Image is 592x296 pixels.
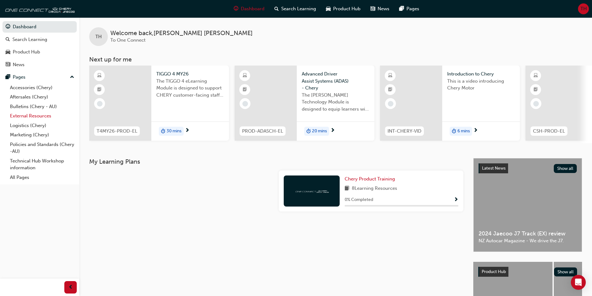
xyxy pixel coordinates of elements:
[534,72,538,80] span: learningResourceType_ELEARNING-icon
[479,237,577,244] span: NZ Autocar Magazine - We drive the J7.
[274,5,279,13] span: search-icon
[312,128,327,135] span: 20 mins
[447,71,515,78] span: Introduction to Chery
[345,185,349,193] span: book-icon
[7,92,77,102] a: Aftersales (Chery)
[306,127,311,135] span: duration-icon
[6,49,10,55] span: car-icon
[345,175,397,183] a: Chery Product Training
[352,185,397,193] span: 8 Learning Resources
[12,36,47,43] div: Search Learning
[6,24,10,30] span: guage-icon
[7,83,77,93] a: Accessories (Chery)
[2,71,77,83] button: Pages
[454,196,458,204] button: Show Progress
[533,101,539,107] span: learningRecordVerb_NONE-icon
[554,267,577,276] button: Show all
[243,72,247,80] span: learningResourceType_ELEARNING-icon
[79,56,592,63] h3: Next up for me
[97,86,102,94] span: booktick-icon
[6,75,10,80] span: pages-icon
[156,78,224,99] span: The TIGGO 4 eLearning Module is designed to support CHERY customer-facing staff with the product ...
[7,121,77,130] a: Logistics (Chery)
[302,71,369,92] span: Advanced Driver Assist Systems (ADAS) - Chery
[388,128,421,135] span: INT-CHERY-VID
[478,267,577,277] a: Product HubShow all
[110,37,145,43] span: To One Connect
[68,284,73,291] span: prev-icon
[167,128,181,135] span: 30 mins
[581,5,587,12] span: TH
[482,166,506,171] span: Latest News
[7,130,77,140] a: Marketing (Chery)
[452,127,456,135] span: duration-icon
[578,3,589,14] button: TH
[534,86,538,94] span: booktick-icon
[156,71,224,78] span: TIGGO 4 MY26
[13,74,25,81] div: Pages
[2,20,77,71] button: DashboardSearch LearningProduct HubNews
[302,92,369,113] span: The [PERSON_NAME] Technology Module is designed to equip learners with essential knowledge about ...
[242,128,283,135] span: PROD-ADASCH-EL
[110,30,253,37] span: Welcome back , [PERSON_NAME] [PERSON_NAME]
[378,5,389,12] span: News
[234,5,238,13] span: guage-icon
[97,101,103,107] span: learningRecordVerb_NONE-icon
[457,128,470,135] span: 6 mins
[533,128,565,135] span: CSH-PROD-EL
[388,86,392,94] span: booktick-icon
[388,72,392,80] span: learningResourceType_ELEARNING-icon
[479,230,577,237] span: 2024 Jaecoo J7 Track (EX) review
[554,164,577,173] button: Show all
[454,197,458,203] span: Show Progress
[2,46,77,58] a: Product Hub
[295,188,329,194] img: oneconnect
[479,163,577,173] a: Latest NewsShow all
[6,62,10,68] span: news-icon
[406,5,419,12] span: Pages
[242,101,248,107] span: learningRecordVerb_NONE-icon
[7,102,77,112] a: Bulletins (Chery - AU)
[2,59,77,71] a: News
[447,78,515,92] span: This is a video introducing Chery Motor
[330,128,335,134] span: next-icon
[235,66,374,141] a: PROD-ADASCH-ELAdvanced Driver Assist Systems (ADAS) - CheryThe [PERSON_NAME] Technology Module is...
[333,5,360,12] span: Product Hub
[97,72,102,80] span: learningResourceType_ELEARNING-icon
[243,86,247,94] span: booktick-icon
[2,34,77,45] a: Search Learning
[97,128,137,135] span: T4MY26-PROD-EL
[571,275,586,290] div: Open Intercom Messenger
[345,176,395,182] span: Chery Product Training
[6,37,10,43] span: search-icon
[473,128,478,134] span: next-icon
[13,48,40,56] div: Product Hub
[370,5,375,13] span: news-icon
[482,269,506,274] span: Product Hub
[2,21,77,33] a: Dashboard
[70,73,74,81] span: up-icon
[95,33,102,40] span: TH
[399,5,404,13] span: pages-icon
[229,2,269,15] a: guage-iconDashboard
[394,2,424,15] a: pages-iconPages
[241,5,264,12] span: Dashboard
[380,66,520,141] a: INT-CHERY-VIDIntroduction to CheryThis is a video introducing Chery Motorduration-icon6 mins
[89,158,463,165] h3: My Learning Plans
[321,2,365,15] a: car-iconProduct Hub
[388,101,393,107] span: learningRecordVerb_NONE-icon
[326,5,331,13] span: car-icon
[365,2,394,15] a: news-iconNews
[7,173,77,182] a: All Pages
[7,140,77,156] a: Policies and Standards (Chery -AU)
[89,66,229,141] a: T4MY26-PROD-ELTIGGO 4 MY26The TIGGO 4 eLearning Module is designed to support CHERY customer-faci...
[13,61,25,68] div: News
[3,2,75,15] img: oneconnect
[7,156,77,173] a: Technical Hub Workshop information
[281,5,316,12] span: Search Learning
[269,2,321,15] a: search-iconSearch Learning
[161,127,165,135] span: duration-icon
[7,111,77,121] a: External Resources
[345,196,373,203] span: 0 % Completed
